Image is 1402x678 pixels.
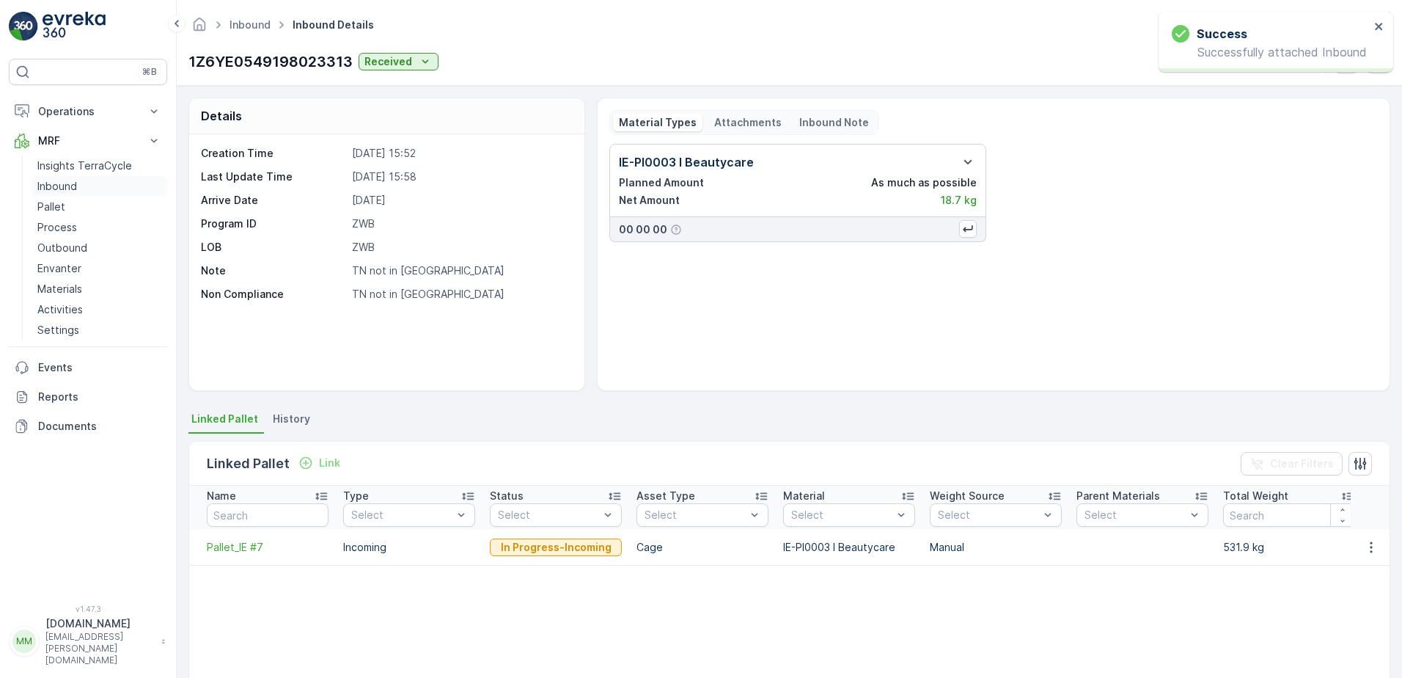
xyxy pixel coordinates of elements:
[201,263,346,278] p: Note
[359,53,438,70] button: Received
[922,530,1069,565] td: Manual
[32,217,167,238] a: Process
[32,156,167,176] a: Insights TerraCycle
[629,530,776,565] td: Cage
[1197,25,1247,43] h3: Success
[32,176,167,197] a: Inbound
[191,22,208,34] a: Homepage
[1241,452,1343,475] button: Clear Filters
[352,193,569,208] p: [DATE]
[32,279,167,299] a: Materials
[201,193,346,208] p: Arrive Date
[32,258,167,279] a: Envanter
[1270,456,1334,471] p: Clear Filters
[776,530,922,565] td: IE-PI0003 I Beautycare
[201,216,346,231] p: Program ID
[1216,530,1362,565] td: 531.9 kg
[938,508,1039,522] p: Select
[293,454,346,472] button: Link
[37,241,87,255] p: Outbound
[43,12,106,41] img: logo_light-DOdMpM7g.png
[871,175,977,190] p: As much as possible
[619,193,680,208] p: Net Amount
[38,419,161,434] p: Documents
[352,169,569,184] p: [DATE] 15:58
[188,51,353,73] p: 1Z6YE0549198023313
[230,18,271,31] a: Inbound
[490,539,622,556] button: In Progress-Incoming
[490,489,524,503] p: Status
[32,320,167,340] a: Settings
[636,489,695,503] p: Asset Type
[37,200,65,214] p: Pallet
[9,412,167,441] a: Documents
[1076,489,1160,503] p: Parent Materials
[1172,45,1370,59] p: Successfully attached Inbound
[45,616,154,631] p: [DOMAIN_NAME]
[352,240,569,255] p: ZWB
[201,287,346,302] p: Non Compliance
[930,489,1005,503] p: Weight Source
[201,240,346,255] p: LOB
[1223,489,1288,503] p: Total Weight
[12,630,36,653] div: MM
[351,508,452,522] p: Select
[207,540,329,555] a: Pallet_IE #7
[352,146,569,161] p: [DATE] 15:52
[201,107,242,125] p: Details
[9,353,167,382] a: Events
[207,453,290,474] p: Linked Pallet
[32,299,167,320] a: Activities
[619,115,697,130] p: Material Types
[191,412,258,426] span: Linked Pallet
[319,456,340,470] p: Link
[619,175,704,190] p: Planned Amount
[38,390,161,404] p: Reports
[37,220,77,235] p: Process
[37,261,81,276] p: Envanter
[336,530,482,565] td: Incoming
[1223,503,1355,527] input: Search
[201,169,346,184] p: Last Update Time
[37,179,77,194] p: Inbound
[9,616,167,666] button: MM[DOMAIN_NAME][EMAIL_ADDRESS][PERSON_NAME][DOMAIN_NAME]
[714,115,782,130] p: Attachments
[37,323,79,338] p: Settings
[9,382,167,412] a: Reports
[1084,508,1186,522] p: Select
[207,503,329,527] input: Search
[45,631,154,666] p: [EMAIL_ADDRESS][PERSON_NAME][DOMAIN_NAME]
[38,360,161,375] p: Events
[783,489,825,503] p: Material
[9,97,167,126] button: Operations
[619,153,754,171] p: IE-PI0003 I Beautycare
[645,508,746,522] p: Select
[9,126,167,156] button: MRF
[498,508,599,522] p: Select
[352,287,569,302] p: TN not in [GEOGRAPHIC_DATA]
[201,146,346,161] p: Creation Time
[352,216,569,231] p: ZWB
[501,540,612,555] p: In Progress-Incoming
[619,222,667,237] p: 00 00 00
[9,12,38,41] img: logo
[207,489,236,503] p: Name
[670,224,682,236] div: Help Tooltip Icon
[37,302,83,317] p: Activities
[9,605,167,613] span: v 1.47.3
[37,158,132,173] p: Insights TerraCycle
[1374,21,1384,34] button: close
[38,104,138,119] p: Operations
[37,282,82,296] p: Materials
[142,66,157,78] p: ⌘B
[352,263,569,278] p: TN not in [GEOGRAPHIC_DATA]
[273,412,310,426] span: History
[290,18,377,32] span: Inbound Details
[941,193,977,208] p: 18.7 kg
[799,115,869,130] p: Inbound Note
[32,238,167,258] a: Outbound
[364,54,412,69] p: Received
[343,489,369,503] p: Type
[791,508,892,522] p: Select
